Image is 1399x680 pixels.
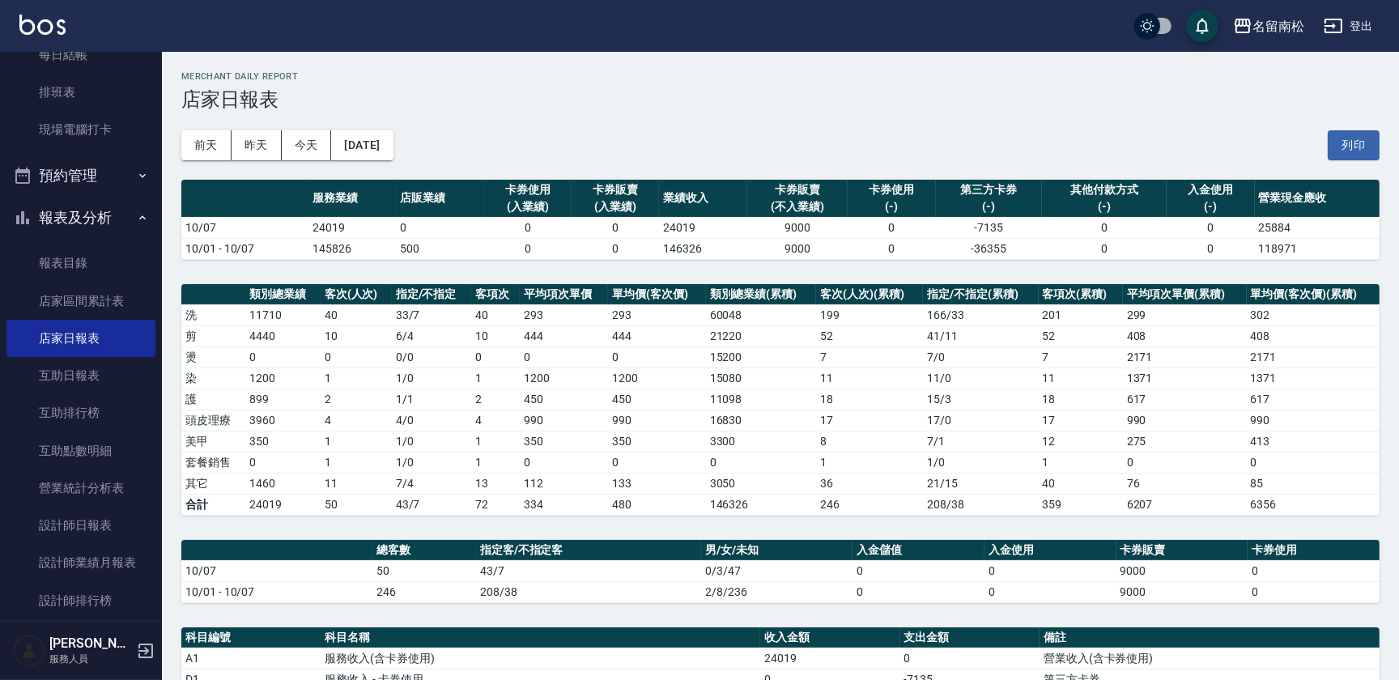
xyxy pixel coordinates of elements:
td: 9000 [747,217,848,238]
td: 1 [471,431,520,452]
td: 1200 [608,368,705,389]
td: 4 [321,410,392,431]
td: 10 [321,325,392,346]
td: 1200 [245,368,321,389]
h2: Merchant Daily Report [181,71,1380,82]
td: 10/07 [181,560,372,581]
td: 0 [1167,238,1254,259]
td: 0 [245,346,321,368]
td: 350 [608,431,705,452]
td: 112 [520,473,608,494]
td: 1 [1039,452,1123,473]
img: Person [13,635,45,667]
td: 413 [1247,431,1380,452]
button: save [1186,10,1218,42]
th: 指定/不指定 [392,284,471,305]
td: 4 / 0 [392,410,471,431]
td: 50 [372,560,476,581]
td: 套餐銷售 [181,452,245,473]
td: 72 [471,494,520,515]
td: 60048 [706,304,817,325]
td: 25884 [1255,217,1380,238]
td: 10 [471,325,520,346]
button: 今天 [282,130,332,160]
th: 科目編號 [181,627,321,648]
div: (-) [852,198,931,215]
td: 0 [572,238,659,259]
button: 昨天 [232,130,282,160]
td: 2171 [1123,346,1247,368]
table: a dense table [181,180,1380,260]
td: 990 [1247,410,1380,431]
td: 10/01 - 10/07 [181,238,308,259]
th: 指定客/不指定客 [476,540,701,561]
td: 7 [816,346,923,368]
td: 146326 [706,494,817,515]
td: 0 [706,452,817,473]
td: 275 [1123,431,1247,452]
td: 293 [608,304,705,325]
td: 11 [321,473,392,494]
td: 9000 [747,238,848,259]
td: 11 [1039,368,1123,389]
td: 17 / 0 [923,410,1038,431]
button: 名留南松 [1227,10,1311,43]
div: (-) [940,198,1038,215]
td: 359 [1039,494,1123,515]
td: 21 / 15 [923,473,1038,494]
td: 408 [1247,325,1380,346]
h3: 店家日報表 [181,88,1380,111]
td: 450 [608,389,705,410]
td: 16830 [706,410,817,431]
div: 其他付款方式 [1046,181,1163,198]
td: 1 [321,368,392,389]
td: 444 [608,325,705,346]
td: 990 [520,410,608,431]
td: 208/38 [923,494,1038,515]
th: 總客數 [372,540,476,561]
th: 店販業績 [396,180,483,218]
td: 3960 [245,410,321,431]
img: Logo [19,15,66,35]
td: 50 [321,494,392,515]
td: 11 / 0 [923,368,1038,389]
td: 145826 [308,238,396,259]
td: 營業收入(含卡券使用) [1040,648,1380,669]
td: 24019 [760,648,899,669]
td: 9000 [1116,560,1248,581]
th: 服務業績 [308,180,396,218]
td: 美甲 [181,431,245,452]
td: 7 / 0 [923,346,1038,368]
th: 營業現金應收 [1255,180,1380,218]
button: 登出 [1317,11,1380,41]
td: 1371 [1247,368,1380,389]
td: 246 [816,494,923,515]
a: 互助日報表 [6,357,155,394]
td: 0 [520,346,608,368]
td: 0 [1248,560,1380,581]
td: 1 / 0 [923,452,1038,473]
div: (-) [1046,198,1163,215]
th: 客次(人次)(累積) [816,284,923,305]
th: 收入金額 [760,627,899,648]
td: 1 [321,431,392,452]
th: 入金使用 [984,540,1116,561]
td: 11710 [245,304,321,325]
td: 其它 [181,473,245,494]
td: 17 [816,410,923,431]
a: 報表目錄 [6,244,155,282]
td: 350 [245,431,321,452]
td: 1 [321,452,392,473]
a: 設計師業績月報表 [6,544,155,581]
td: 3300 [706,431,817,452]
a: 互助排行榜 [6,394,155,431]
td: 146326 [659,238,746,259]
td: 8 [816,431,923,452]
a: 設計師排行榜 [6,582,155,619]
td: 洗 [181,304,245,325]
th: 平均項次單價 [520,284,608,305]
button: 預約管理 [6,155,155,197]
td: 0 [848,217,935,238]
a: 設計師日報表 [6,507,155,544]
td: 10/01 - 10/07 [181,581,372,602]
